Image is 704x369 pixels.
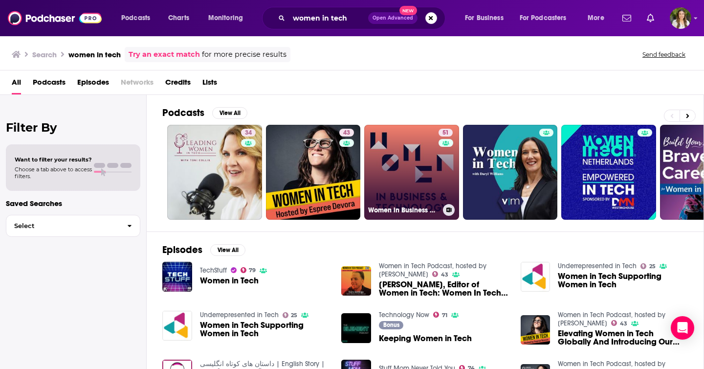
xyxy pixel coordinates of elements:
a: Women in Tech [200,277,259,285]
span: 43 [441,273,448,277]
a: 51Women in Business & Technology [364,125,459,220]
div: Open Intercom Messenger [671,316,694,340]
a: Women in Tech Supporting Women in Tech [558,272,688,289]
span: Choose a tab above to access filters. [15,166,92,180]
a: Episodes [77,74,109,94]
a: Cory Jennings, Editor of Women in Tech: Women In Tech New York [379,280,509,297]
span: Want to filter your results? [15,156,92,163]
a: 25 [640,263,656,269]
button: View All [210,244,245,256]
a: Technology Now [379,311,429,319]
a: Women in Tech Podcast, hosted by Espree Devora [558,311,665,327]
a: Podcasts [33,74,66,94]
span: Networks [121,74,154,94]
span: [PERSON_NAME], Editor of Women in Tech: Women In Tech [US_STATE] [379,280,509,297]
h2: Filter By [6,120,140,135]
a: 43 [611,320,627,326]
span: 43 [343,128,350,138]
a: Charts [162,10,195,26]
a: 43 [432,271,448,277]
span: Select [6,223,119,229]
span: Keeping Women in Tech [379,334,472,343]
button: open menu [201,10,256,26]
a: Lists [202,74,217,94]
span: For Business [465,11,504,25]
span: Logged in as lizchapa [670,7,691,29]
img: Podchaser - Follow, Share and Rate Podcasts [8,9,102,27]
h2: Podcasts [162,107,204,119]
button: open menu [513,10,581,26]
span: 71 [442,313,447,318]
span: Charts [168,11,189,25]
h3: Women in Business & Technology [368,206,439,214]
a: All [12,74,21,94]
button: Open AdvancedNew [368,12,418,24]
h3: women in tech [68,50,121,59]
img: Women in Tech [162,262,192,292]
span: More [588,11,604,25]
a: Women in Tech Supporting Women in Tech [162,311,192,341]
h2: Episodes [162,244,202,256]
button: open menu [458,10,516,26]
a: EpisodesView All [162,244,245,256]
a: Underrepresented in Tech [558,262,637,270]
a: 34 [167,125,262,220]
a: 34 [241,129,256,137]
a: TechStuff [200,266,227,275]
span: 25 [649,264,656,269]
a: Underrepresented in Tech [200,311,279,319]
button: open menu [114,10,163,26]
a: 51 [439,129,453,137]
span: 51 [442,128,449,138]
h3: Search [32,50,57,59]
span: Monitoring [208,11,243,25]
span: Open Advanced [373,16,413,21]
a: 43 [266,125,361,220]
img: User Profile [670,7,691,29]
img: Keeping Women in Tech [341,313,371,343]
span: 34 [245,128,252,138]
a: Show notifications dropdown [618,10,635,26]
span: For Podcasters [520,11,567,25]
button: open menu [581,10,616,26]
span: for more precise results [202,49,286,60]
a: 71 [433,312,447,318]
img: Elevating Women in Tech Globally And Introducing Our Podcast Guest Hosts: Women In Tech [521,315,550,345]
a: 43 [339,129,354,137]
a: Try an exact match [129,49,200,60]
button: Show profile menu [670,7,691,29]
div: Search podcasts, credits, & more... [271,7,455,29]
button: Select [6,215,140,237]
input: Search podcasts, credits, & more... [289,10,368,26]
span: New [399,6,417,15]
span: 25 [291,313,297,318]
a: PodcastsView All [162,107,247,119]
a: Elevating Women in Tech Globally And Introducing Our Podcast Guest Hosts: Women In Tech [558,329,688,346]
a: Show notifications dropdown [643,10,658,26]
p: Saved Searches [6,199,140,208]
a: 25 [283,312,298,318]
img: Women in Tech Supporting Women in Tech [521,262,550,292]
span: 79 [249,268,256,273]
span: Bonus [383,322,399,328]
span: Podcasts [121,11,150,25]
img: Cory Jennings, Editor of Women in Tech: Women In Tech New York [341,266,371,296]
a: Credits [165,74,191,94]
button: View All [212,107,247,119]
a: Women in Tech Supporting Women in Tech [200,321,330,338]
